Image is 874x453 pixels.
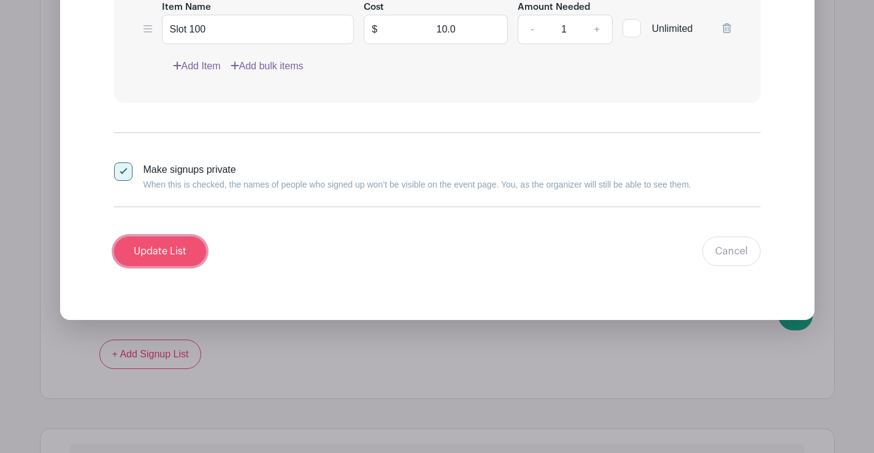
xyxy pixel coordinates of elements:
[162,1,211,15] label: Item Name
[702,237,761,266] a: Cancel
[162,15,355,44] input: e.g. Snacks or Check-in Attendees
[364,15,385,44] span: $
[518,15,546,44] a: -
[114,237,206,266] input: Update List
[144,162,691,192] div: Make signups private
[231,59,304,74] a: Add bulk items
[518,1,590,15] label: Amount Needed
[364,1,384,15] label: Cost
[581,15,612,44] a: +
[173,59,221,74] a: Add Item
[652,23,693,34] span: Unlimited
[144,180,691,189] small: When this is checked, the names of people who signed up won’t be visible on the event page. You, ...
